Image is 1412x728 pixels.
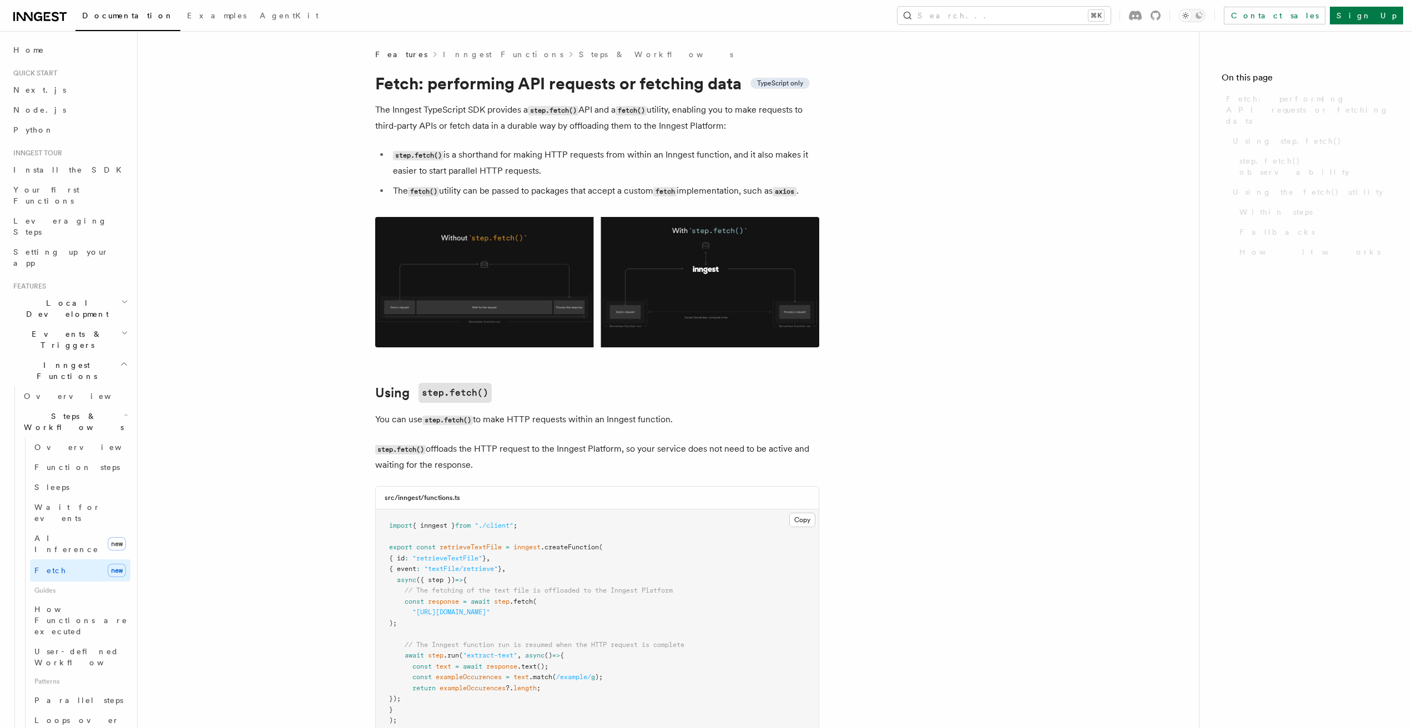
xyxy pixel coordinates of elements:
code: fetch [653,187,677,196]
span: Fetch: performing API requests or fetching data [1226,93,1390,127]
a: Fetchnew [30,559,130,582]
span: .text [517,663,537,670]
span: .fetch [510,598,533,605]
span: const [412,673,432,681]
span: Quick start [9,69,57,78]
span: .run [443,651,459,659]
a: Fallbacks [1235,222,1390,242]
span: Wait for events [34,503,100,523]
button: Steps & Workflows [19,406,130,437]
span: => [552,651,560,659]
a: Contact sales [1224,7,1325,24]
span: : [405,554,409,562]
span: Fallbacks [1239,226,1315,237]
span: // The fetching of the text file is offloaded to the Inngest Platform [405,587,673,594]
span: Documentation [82,11,174,20]
span: Events & Triggers [9,328,121,351]
span: Python [13,125,54,134]
button: Search...⌘K [897,7,1111,24]
a: Leveraging Steps [9,211,130,242]
span: , [486,554,490,562]
a: Your first Functions [9,180,130,211]
span: Examples [187,11,246,20]
span: ( [533,598,537,605]
span: "textFile/retrieve" [424,565,498,573]
span: Overview [34,443,149,452]
span: (); [537,663,548,670]
a: Next.js [9,80,130,100]
a: Overview [19,386,130,406]
a: step.fetch() observability [1235,151,1390,182]
span: Next.js [13,85,66,94]
kbd: ⌘K [1088,10,1104,21]
span: Install the SDK [13,165,128,174]
span: Overview [24,392,138,401]
span: ( [599,543,603,551]
span: await [471,598,490,605]
a: Sign Up [1330,7,1403,24]
span: const [416,543,436,551]
span: .match [529,673,552,681]
span: new [108,564,126,577]
span: from [455,522,471,529]
span: Within steps [1239,206,1313,218]
code: step.fetch() [528,106,578,115]
span: .createFunction [541,543,599,551]
span: Node.js [13,105,66,114]
span: }); [389,695,401,702]
button: Events & Triggers [9,324,130,355]
a: Python [9,120,130,140]
span: , [502,565,506,573]
a: AgentKit [253,3,325,30]
a: Home [9,40,130,60]
span: { [560,651,564,659]
code: step.fetch() [422,416,473,425]
span: const [412,663,432,670]
a: Function steps [30,457,130,477]
button: Local Development [9,293,130,324]
span: Patterns [30,673,130,690]
span: Parallel steps [34,696,123,705]
a: User-defined Workflows [30,641,130,673]
span: ); [389,619,397,627]
span: ( [552,673,556,681]
a: Setting up your app [9,242,130,273]
span: => [455,576,463,584]
a: Node.js [9,100,130,120]
span: Inngest Functions [9,360,120,382]
span: async [397,576,416,584]
span: Fetch [34,566,67,575]
span: TypeScript only [757,79,803,88]
span: step [428,651,443,659]
button: Copy [789,513,815,527]
span: length [513,684,537,692]
a: Wait for events [30,497,130,528]
span: , [517,651,521,659]
img: Using Fetch offloads the HTTP request to the Inngest Platform [375,217,819,347]
span: { id [389,554,405,562]
span: response [428,598,459,605]
li: is a shorthand for making HTTP requests from within an Inngest function, and it also makes it eas... [390,147,819,179]
a: Parallel steps [30,690,130,710]
a: AI Inferencenew [30,528,130,559]
span: Function steps [34,463,120,472]
span: = [463,598,467,605]
span: new [108,537,126,550]
span: Using the fetch() utility [1233,186,1383,198]
a: Using step.fetch() [1228,131,1390,151]
span: ?. [506,684,513,692]
span: text [436,663,451,670]
span: = [506,543,510,551]
span: "./client" [475,522,513,529]
span: retrieveTextFile [440,543,502,551]
h3: src/inngest/functions.ts [385,493,460,502]
span: () [544,651,552,659]
span: Using step.fetch() [1233,135,1342,146]
code: step.fetch() [418,383,492,403]
span: "[URL][DOMAIN_NAME]" [412,608,490,616]
span: /example/ [556,673,591,681]
span: ); [595,673,603,681]
span: AgentKit [260,11,319,20]
span: = [506,673,510,681]
span: Local Development [9,297,121,320]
